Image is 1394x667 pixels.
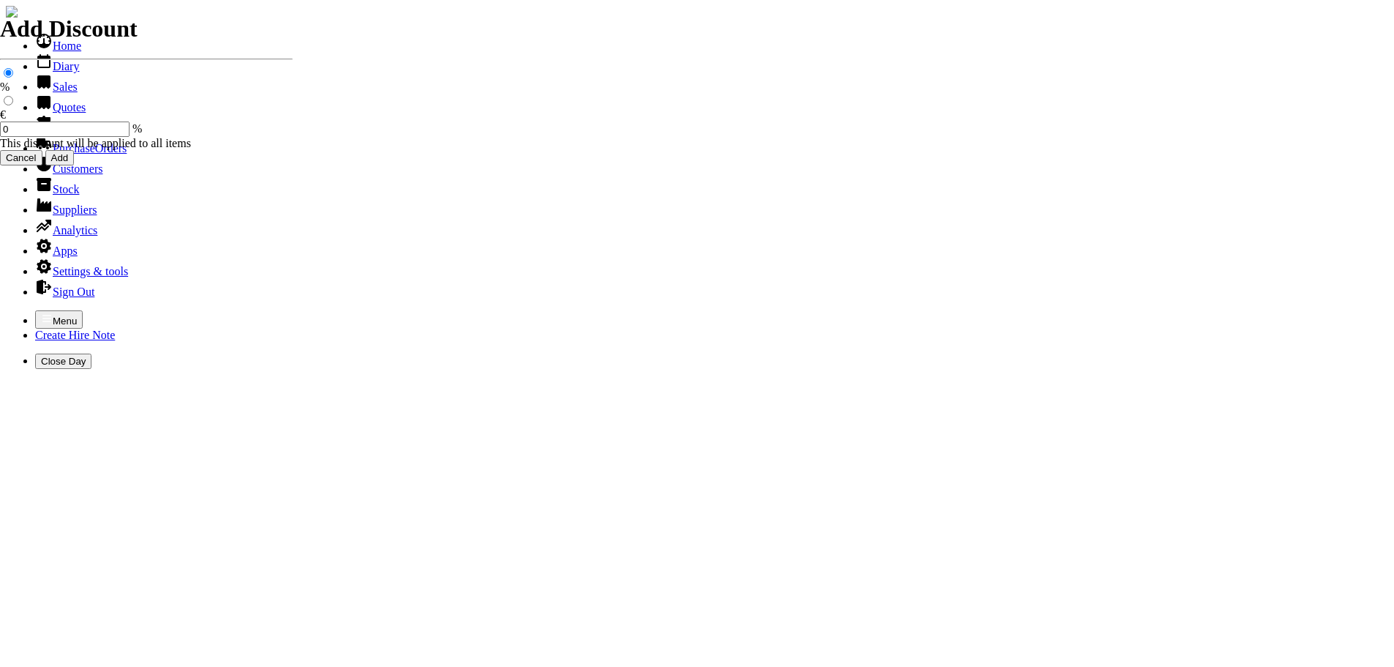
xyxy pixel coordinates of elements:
input: % [4,68,13,78]
input: € [4,96,13,105]
button: Menu [35,310,83,329]
a: Apps [35,245,78,257]
a: Customers [35,163,102,175]
li: Sales [35,73,1388,94]
button: Close Day [35,354,91,369]
span: % [132,122,142,135]
li: Suppliers [35,196,1388,217]
a: Create Hire Note [35,329,115,341]
a: Suppliers [35,204,97,216]
a: Sign Out [35,286,94,298]
a: Settings & tools [35,265,128,277]
li: Stock [35,176,1388,196]
a: Analytics [35,224,97,236]
a: Stock [35,183,79,195]
input: Add [45,150,75,165]
li: Hire Notes [35,114,1388,135]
